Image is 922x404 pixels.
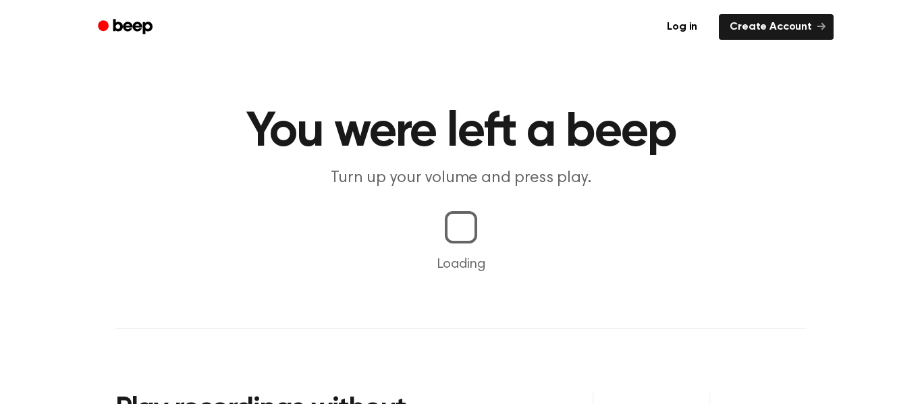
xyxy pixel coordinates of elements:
[653,11,711,42] a: Log in
[88,14,165,40] a: Beep
[202,167,720,190] p: Turn up your volume and press play.
[719,14,834,40] a: Create Account
[115,108,807,156] h1: You were left a beep
[16,254,906,275] p: Loading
